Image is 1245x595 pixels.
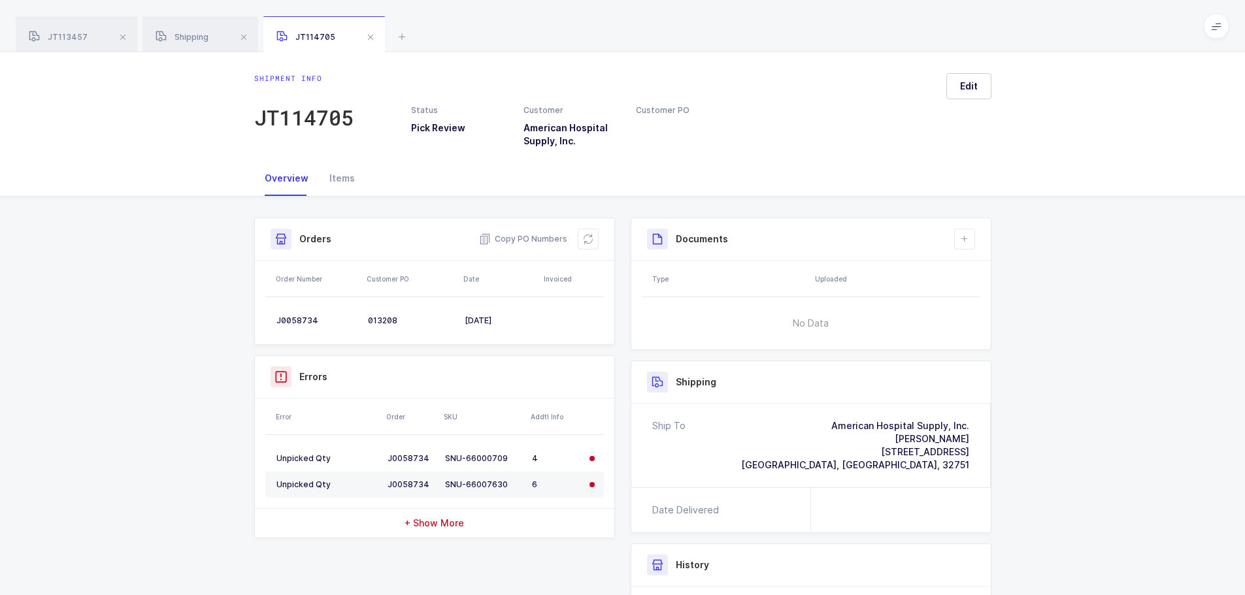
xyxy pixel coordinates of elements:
[676,376,716,389] h3: Shipping
[479,233,567,246] button: Copy PO Numbers
[531,411,580,422] div: Addtl Info
[254,161,319,196] div: Overview
[532,453,579,464] div: 4
[276,479,377,490] div: Unpicked Qty
[523,105,620,116] div: Customer
[405,517,464,530] span: + Show More
[276,453,377,464] div: Unpicked Qty
[946,73,991,99] button: Edit
[276,32,335,42] span: JT114705
[411,121,508,135] h3: Pick Review
[726,304,895,343] span: No Data
[254,73,354,84] div: Shipment info
[299,233,331,246] h3: Orders
[463,274,536,284] div: Date
[29,32,88,42] span: JT113457
[276,315,357,326] div: J0058734
[676,233,728,246] h3: Documents
[523,121,620,148] h3: American Hospital Supply, Inc.
[388,453,435,464] div: J0058734
[741,419,969,432] div: American Hospital Supply, Inc.
[465,315,535,326] div: [DATE]
[445,453,522,464] div: SNU-66000709
[960,80,978,93] span: Edit
[368,315,454,326] div: 013208
[411,105,508,116] div: Status
[299,370,327,383] h3: Errors
[815,274,976,284] div: Uploaded
[255,509,614,538] div: + Show More
[532,479,579,490] div: 6
[367,274,456,284] div: Customer PO
[652,419,686,472] div: Ship To
[444,411,523,422] div: SKU
[741,459,969,470] span: [GEOGRAPHIC_DATA], [GEOGRAPHIC_DATA], 32751
[276,411,378,422] div: Error
[652,274,807,284] div: Type
[741,445,969,458] div: [STREET_ADDRESS]
[652,504,724,517] div: Date Delivered
[676,558,709,571] h3: History
[388,479,435,490] div: J0058734
[544,274,600,284] div: Invoiced
[276,274,359,284] div: Order Number
[386,411,436,422] div: Order
[741,432,969,445] div: [PERSON_NAME]
[636,105,733,116] div: Customer PO
[319,161,365,196] div: Items
[445,479,522,490] div: SNU-66007630
[156,32,208,42] span: Shipping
